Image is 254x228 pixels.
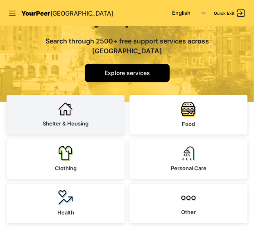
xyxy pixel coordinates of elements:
a: Other [129,184,247,223]
span: Food [182,121,195,127]
a: Quick Exit [214,8,246,18]
a: Food [129,95,247,135]
a: YourPeer[GEOGRAPHIC_DATA] [21,8,113,18]
a: Explore services [85,64,170,82]
span: Health [57,209,74,216]
span: Other [181,209,196,215]
a: Clothing [7,139,125,179]
span: Search through 2500+ free support services across [GEOGRAPHIC_DATA] [45,37,209,55]
a: Personal Care [129,139,247,179]
span: Clothing [55,165,77,171]
span: Shelter & Housing [43,120,88,127]
span: YourPeer [21,9,50,17]
span: Explore services [104,69,150,76]
a: Shelter & Housing [7,95,125,135]
span: Quick Exit [214,10,234,16]
span: [GEOGRAPHIC_DATA] [50,9,113,17]
a: Health [7,184,125,223]
span: Personal Care [171,165,206,171]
